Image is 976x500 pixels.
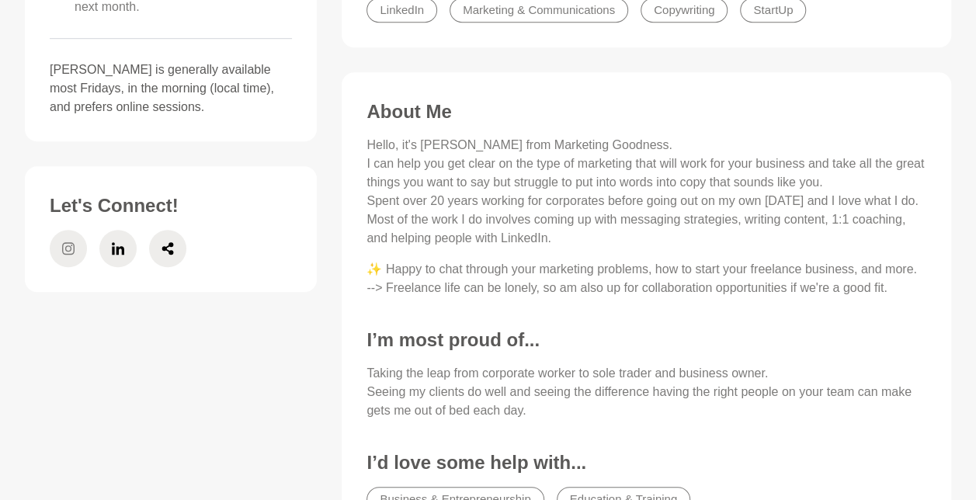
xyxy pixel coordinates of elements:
[149,230,186,267] a: Share
[366,100,926,123] h3: About Me
[99,230,137,267] a: LinkedIn
[366,328,926,352] h3: I’m most proud of...
[366,364,926,420] p: Taking the leap from corporate worker to sole trader and business owner. Seeing my clients do wel...
[50,194,292,217] h3: Let's Connect!
[366,451,926,474] h3: I’d love some help with...
[366,260,926,297] p: ✨ Happy to chat through your marketing problems, how to start your freelance business, and more. ...
[366,136,926,248] p: Hello, it's [PERSON_NAME] from Marketing Goodness. I can help you get clear on the type of market...
[50,61,292,116] p: [PERSON_NAME] is generally available most Fridays, in the morning (local time), and prefers onlin...
[50,230,87,267] a: Instagram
